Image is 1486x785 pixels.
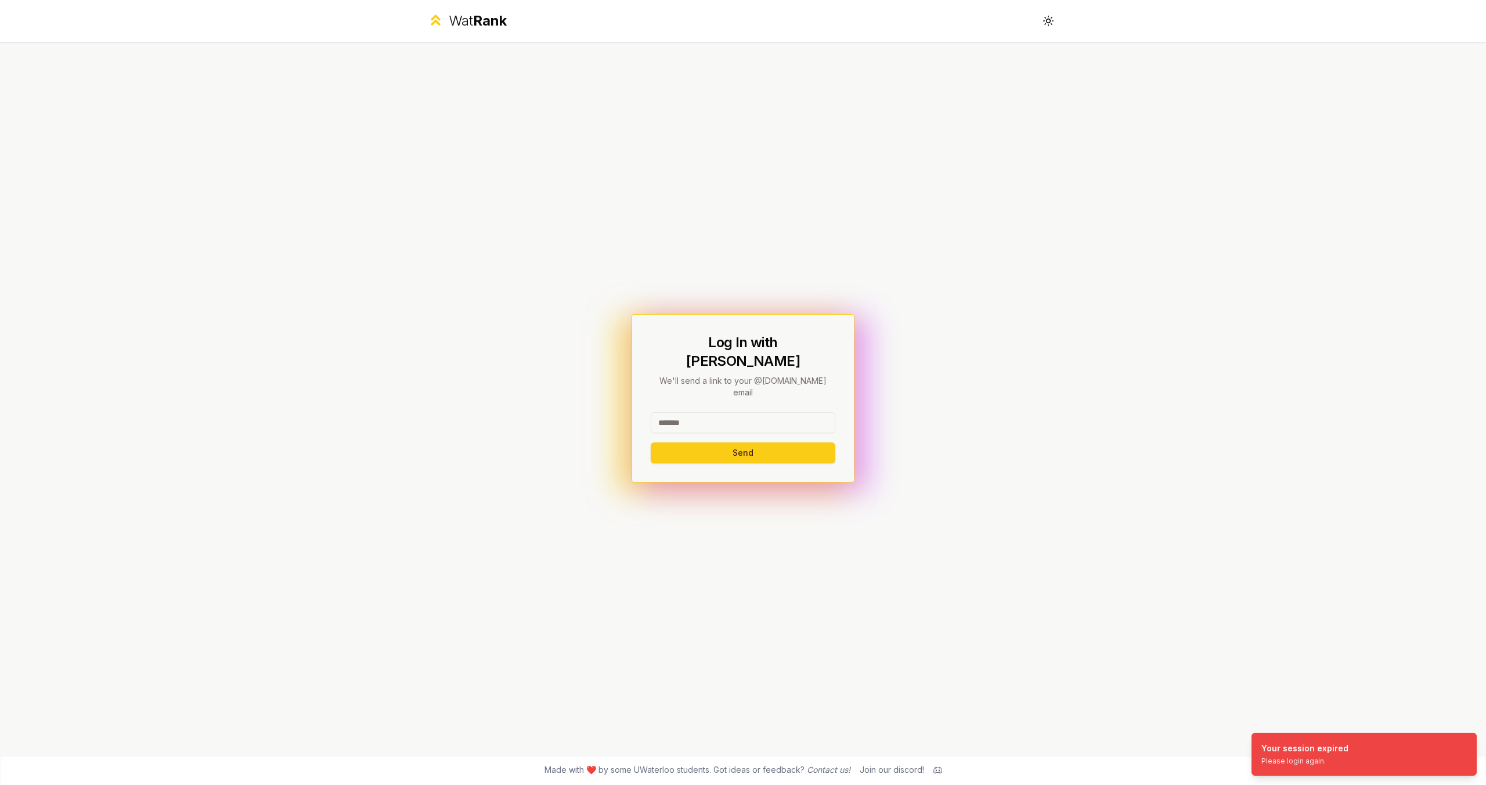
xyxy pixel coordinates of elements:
span: Rank [473,12,507,29]
div: Please login again. [1261,757,1348,766]
a: WatRank [427,12,507,30]
div: Join our discord! [860,764,924,776]
button: Send [651,442,835,463]
span: Made with ❤️ by some UWaterloo students. Got ideas or feedback? [544,764,850,776]
div: Wat [449,12,507,30]
h1: Log In with [PERSON_NAME] [651,333,835,370]
p: We'll send a link to your @[DOMAIN_NAME] email [651,375,835,398]
div: Your session expired [1261,743,1348,754]
a: Contact us! [807,765,850,775]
